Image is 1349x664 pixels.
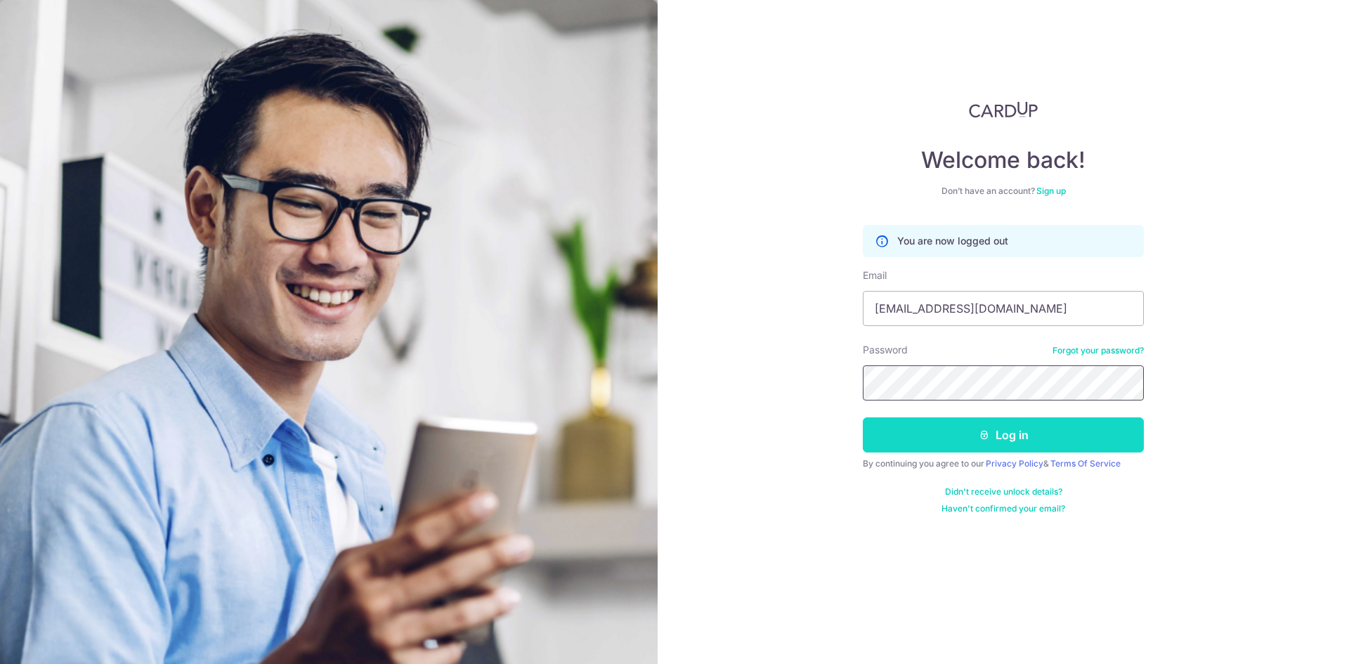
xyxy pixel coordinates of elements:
a: Haven't confirmed your email? [941,503,1065,514]
p: You are now logged out [897,234,1008,248]
input: Enter your Email [863,291,1144,326]
div: By continuing you agree to our & [863,458,1144,469]
a: Didn't receive unlock details? [945,486,1062,497]
label: Email [863,268,887,282]
label: Password [863,343,908,357]
a: Privacy Policy [986,458,1043,469]
button: Log in [863,417,1144,453]
a: Terms Of Service [1050,458,1121,469]
h4: Welcome back! [863,146,1144,174]
a: Sign up [1036,185,1066,196]
div: Don’t have an account? [863,185,1144,197]
a: Forgot your password? [1053,345,1144,356]
img: CardUp Logo [969,101,1038,118]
